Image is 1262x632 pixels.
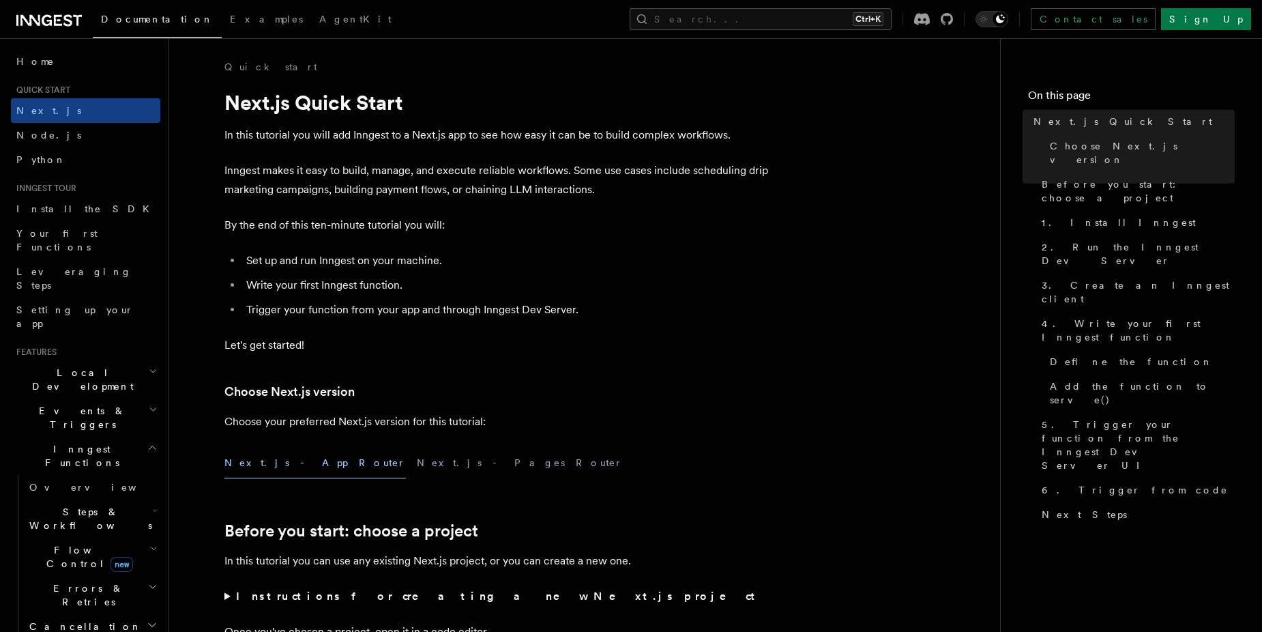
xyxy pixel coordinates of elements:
[11,183,76,194] span: Inngest tour
[1036,502,1235,527] a: Next Steps
[242,251,770,270] li: Set up and run Inngest on your machine.
[1042,483,1228,497] span: 6. Trigger from code
[1031,8,1156,30] a: Contact sales
[24,543,150,571] span: Flow Control
[11,399,160,437] button: Events & Triggers
[224,448,406,478] button: Next.js - App Router
[242,276,770,295] li: Write your first Inngest function.
[1036,210,1235,235] a: 1. Install Inngest
[853,12,883,26] kbd: Ctrl+K
[236,590,761,603] strong: Instructions for creating a new Next.js project
[11,366,149,393] span: Local Development
[16,203,158,214] span: Install the SDK
[224,382,355,401] a: Choose Next.js version
[11,360,160,399] button: Local Development
[24,505,152,532] span: Steps & Workflows
[1042,418,1235,472] span: 5. Trigger your function from the Inngest Dev Server UI
[1050,139,1235,167] span: Choose Next.js version
[24,500,160,538] button: Steps & Workflows
[101,14,214,25] span: Documentation
[224,90,770,115] h1: Next.js Quick Start
[319,14,392,25] span: AgentKit
[224,551,770,571] p: In this tutorial you can use any existing Next.js project, or you can create a new one.
[224,587,770,606] summary: Instructions for creating a new Next.js project
[311,4,400,37] a: AgentKit
[1044,134,1235,172] a: Choose Next.js version
[224,216,770,235] p: By the end of this ten-minute tutorial you will:
[975,11,1008,27] button: Toggle dark mode
[224,126,770,145] p: In this tutorial you will add Inngest to a Next.js app to see how easy it can be to build complex...
[11,49,160,74] a: Home
[1036,412,1235,478] a: 5. Trigger your function from the Inngest Dev Server UI
[1044,349,1235,374] a: Define the function
[16,55,55,68] span: Home
[630,8,892,30] button: Search...Ctrl+K
[11,123,160,147] a: Node.js
[24,538,160,576] button: Flow Controlnew
[1050,379,1235,407] span: Add the function to serve()
[222,4,311,37] a: Examples
[11,442,147,470] span: Inngest Functions
[1042,317,1235,344] span: 4. Write your first Inngest function
[11,85,70,96] span: Quick start
[11,347,57,358] span: Features
[1028,87,1235,109] h4: On this page
[242,300,770,319] li: Trigger your function from your app and through Inngest Dev Server.
[111,557,133,572] span: new
[1036,311,1235,349] a: 4. Write your first Inngest function
[1042,240,1235,268] span: 2. Run the Inngest Dev Server
[11,98,160,123] a: Next.js
[24,581,148,609] span: Errors & Retries
[93,4,222,38] a: Documentation
[1036,273,1235,311] a: 3. Create an Inngest client
[16,105,81,116] span: Next.js
[1036,235,1235,273] a: 2. Run the Inngest Dev Server
[11,147,160,172] a: Python
[224,161,770,199] p: Inngest makes it easy to build, manage, and execute reliable workflows. Some use cases include sc...
[224,521,478,541] a: Before you start: choose a project
[11,221,160,259] a: Your first Functions
[11,437,160,475] button: Inngest Functions
[16,228,98,253] span: Your first Functions
[1033,115,1212,128] span: Next.js Quick Start
[11,259,160,298] a: Leveraging Steps
[230,14,303,25] span: Examples
[1050,355,1213,369] span: Define the function
[1036,478,1235,502] a: 6. Trigger from code
[16,154,66,165] span: Python
[1042,177,1235,205] span: Before you start: choose a project
[24,576,160,614] button: Errors & Retries
[1042,508,1127,521] span: Next Steps
[1044,374,1235,412] a: Add the function to serve()
[16,130,81,141] span: Node.js
[16,304,134,329] span: Setting up your app
[417,448,623,478] button: Next.js - Pages Router
[224,60,317,74] a: Quick start
[1042,216,1196,229] span: 1. Install Inngest
[11,197,160,221] a: Install the SDK
[1028,109,1235,134] a: Next.js Quick Start
[1036,172,1235,210] a: Before you start: choose a project
[29,482,170,493] span: Overview
[16,266,132,291] span: Leveraging Steps
[1042,278,1235,306] span: 3. Create an Inngest client
[224,336,770,355] p: Let's get started!
[24,475,160,500] a: Overview
[11,298,160,336] a: Setting up your app
[224,412,770,431] p: Choose your preferred Next.js version for this tutorial:
[1161,8,1251,30] a: Sign Up
[11,404,149,431] span: Events & Triggers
